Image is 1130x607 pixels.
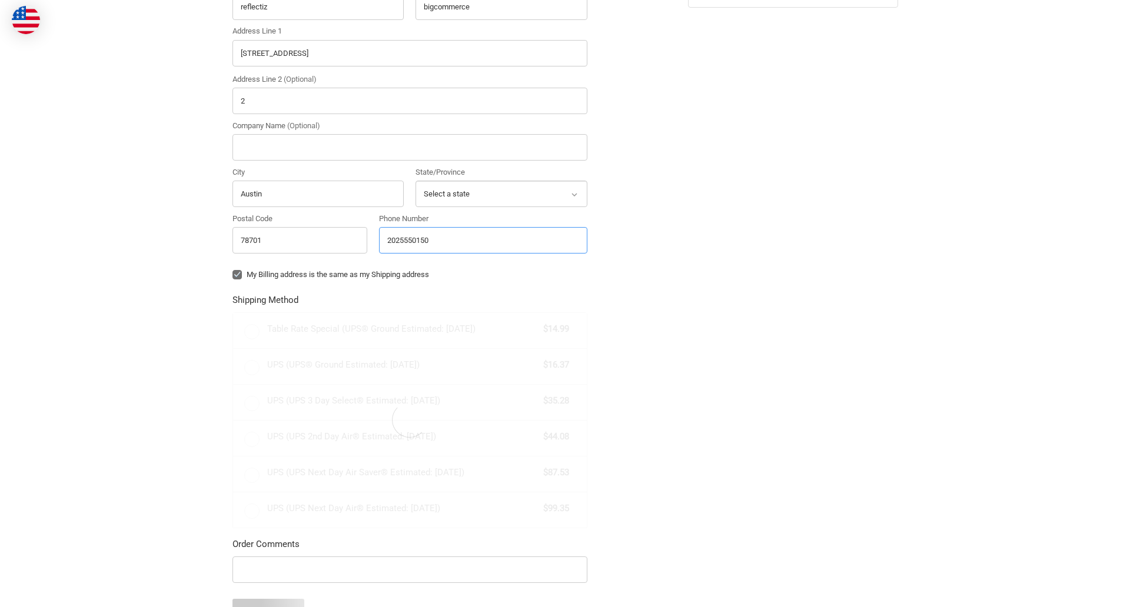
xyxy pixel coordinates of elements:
label: Phone Number [379,213,587,225]
label: City [232,166,404,178]
span: Checkout [99,5,135,16]
legend: Order Comments [232,538,300,556]
label: Address Line 2 [232,74,587,85]
label: Address Line 1 [232,25,587,37]
label: Company Name [232,120,587,132]
label: State/Province [416,166,587,178]
label: Postal Code [232,213,368,225]
legend: Shipping Method [232,294,298,312]
small: (Optional) [284,75,317,84]
label: My Billing address is the same as my Shipping address [232,270,587,279]
small: (Optional) [287,121,320,130]
img: duty and tax information for United States [12,6,40,34]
